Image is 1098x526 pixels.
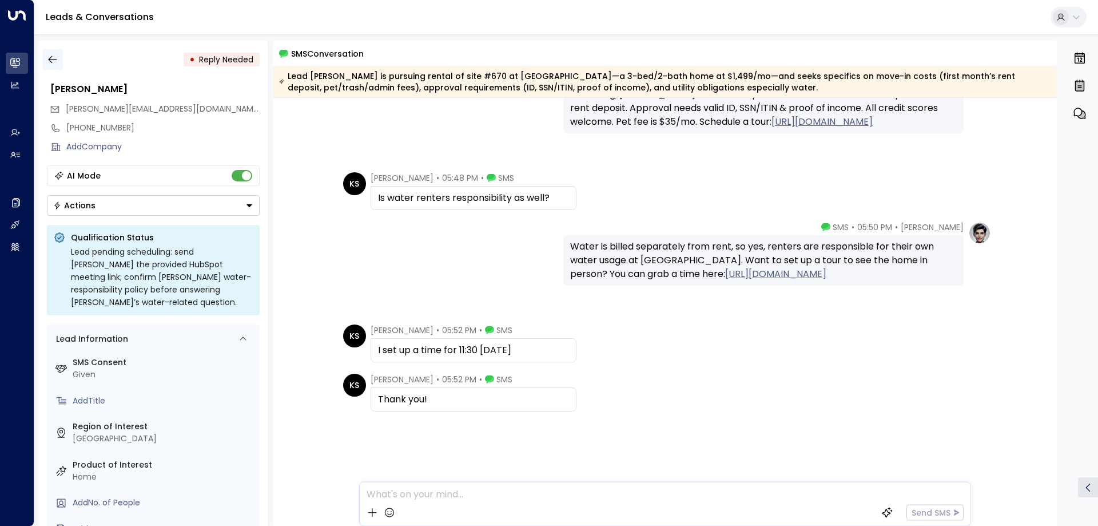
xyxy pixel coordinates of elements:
[279,70,1051,93] div: Lead [PERSON_NAME] is pursuing rental of site #670 at [GEOGRAPHIC_DATA]—a 3-bed/2-bath home at $1...
[67,170,101,181] div: AI Mode
[73,497,255,509] div: AddNo. of People
[71,232,253,243] p: Qualification Status
[71,246,253,309] div: Lead pending scheduling: send [PERSON_NAME] the provided HubSpot meeting link; confirm [PERSON_NA...
[968,222,991,244] img: profile-logo.png
[291,47,364,60] span: SMS Conversation
[570,88,957,129] div: Sure thing, [PERSON_NAME]. Move-in requires the first month’s site rent plus home rent deposit. A...
[47,195,260,216] button: Actions
[46,10,154,23] a: Leads & Conversations
[833,222,849,233] span: SMS
[371,374,433,385] span: [PERSON_NAME]
[66,122,260,134] div: [PHONE_NUMBER]
[73,395,255,407] div: AddTitle
[852,222,854,233] span: •
[378,191,569,205] div: Is water renters responsibility as well?
[47,195,260,216] div: Button group with a nested menu
[343,374,366,397] div: KS
[189,49,195,70] div: •
[479,374,482,385] span: •
[498,172,514,184] span: SMS
[378,393,569,406] div: Thank you!
[436,172,439,184] span: •
[442,374,476,385] span: 05:52 PM
[73,459,255,471] label: Product of Interest
[66,103,261,114] span: [PERSON_NAME][EMAIL_ADDRESS][DOMAIN_NAME]
[66,141,260,153] div: AddCompany
[199,54,253,65] span: Reply Needed
[570,240,957,281] div: Water is billed separately from rent, so yes, renters are responsible for their own water usage a...
[371,325,433,336] span: [PERSON_NAME]
[50,82,260,96] div: [PERSON_NAME]
[895,222,898,233] span: •
[73,357,255,369] label: SMS Consent
[496,325,512,336] span: SMS
[343,172,366,195] div: KS
[73,433,255,445] div: [GEOGRAPHIC_DATA]
[479,325,482,336] span: •
[73,471,255,483] div: Home
[52,333,128,345] div: Lead Information
[771,115,873,129] a: [URL][DOMAIN_NAME]
[436,374,439,385] span: •
[73,369,255,381] div: Given
[73,421,255,433] label: Region of Interest
[343,325,366,347] div: KS
[901,222,964,233] span: [PERSON_NAME]
[442,325,476,336] span: 05:52 PM
[378,343,569,357] div: I set up a time for 11:30 [DATE]
[442,172,478,184] span: 05:48 PM
[371,172,433,184] span: [PERSON_NAME]
[725,267,826,281] a: [URL][DOMAIN_NAME]
[436,325,439,336] span: •
[481,172,484,184] span: •
[66,103,260,115] span: kristen-stack-poole@hotmail.com
[53,200,96,211] div: Actions
[496,374,512,385] span: SMS
[857,222,892,233] span: 05:50 PM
